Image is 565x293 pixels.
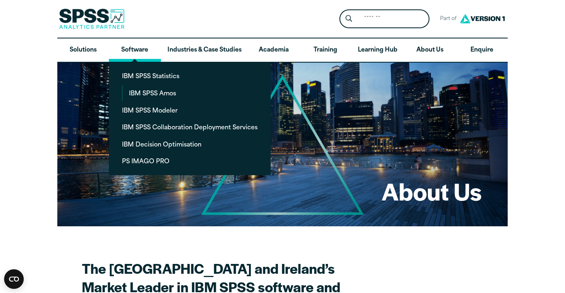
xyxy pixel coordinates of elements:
[346,15,352,22] svg: Search magnifying glass icon
[115,68,264,83] a: IBM SPSS Statistics
[115,103,264,118] a: IBM SPSS Modeler
[57,38,109,62] a: Solutions
[300,38,351,62] a: Training
[382,175,481,207] h1: About Us
[109,38,160,62] a: Software
[351,38,404,62] a: Learning Hub
[109,62,271,175] ul: Software
[4,269,24,289] button: Open CMP widget
[341,11,357,27] button: Search magnifying glass icon
[404,38,456,62] a: About Us
[436,13,458,25] span: Part of
[339,9,429,29] form: Site Header Search Form
[115,153,264,169] a: PS IMAGO PRO
[115,119,264,135] a: IBM SPSS Collaboration Deployment Services
[115,137,264,152] a: IBM Decision Optimisation
[122,86,264,101] a: IBM SPSS Amos
[456,38,508,62] a: Enquire
[161,38,248,62] a: Industries & Case Studies
[57,38,508,62] nav: Desktop version of site main menu
[458,11,507,26] img: Version1 Logo
[59,9,124,29] img: SPSS Analytics Partner
[248,38,300,62] a: Academia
